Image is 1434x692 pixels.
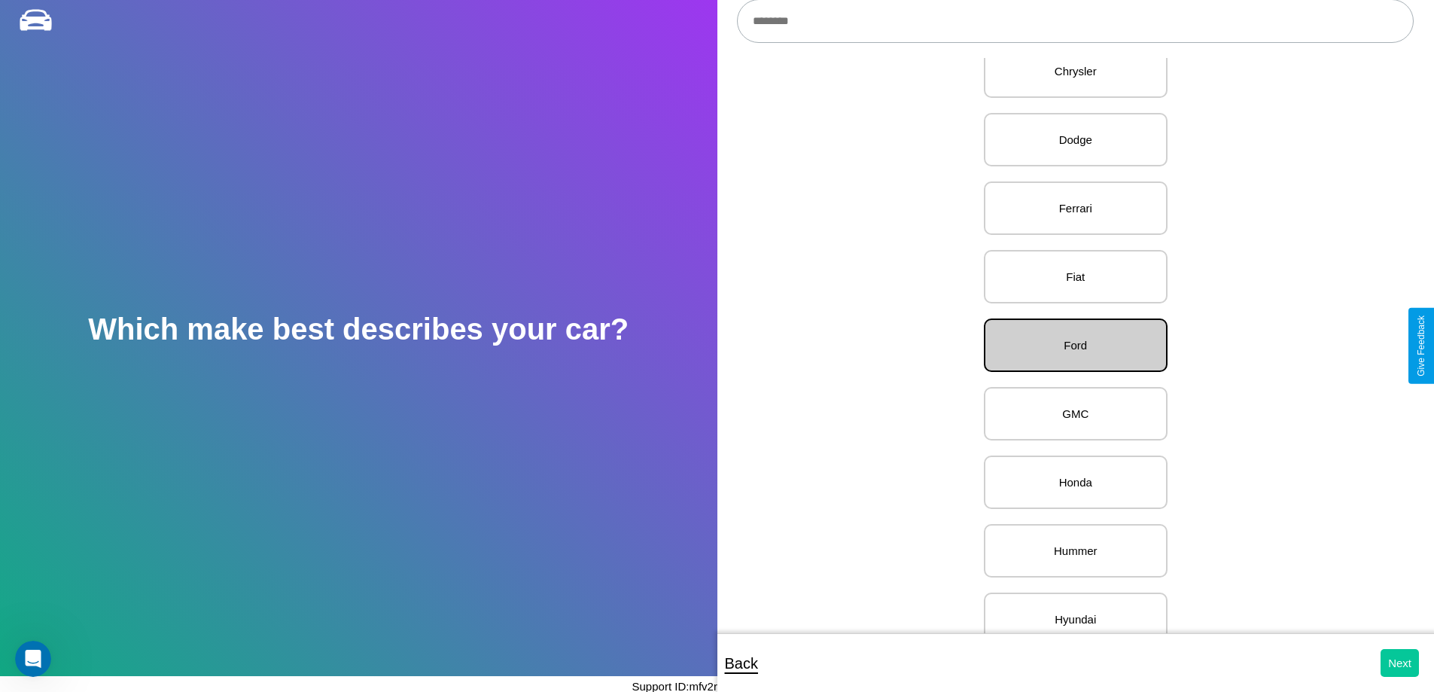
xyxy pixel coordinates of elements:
[1000,472,1151,492] p: Honda
[88,312,629,346] h2: Which make best describes your car?
[15,641,51,677] iframe: Intercom live chat
[1000,61,1151,81] p: Chrysler
[1381,649,1419,677] button: Next
[1000,609,1151,630] p: Hyundai
[1000,198,1151,218] p: Ferrari
[1000,404,1151,424] p: GMC
[1000,335,1151,355] p: Ford
[725,650,758,677] p: Back
[1416,316,1426,376] div: Give Feedback
[1000,267,1151,287] p: Fiat
[1000,130,1151,150] p: Dodge
[1000,541,1151,561] p: Hummer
